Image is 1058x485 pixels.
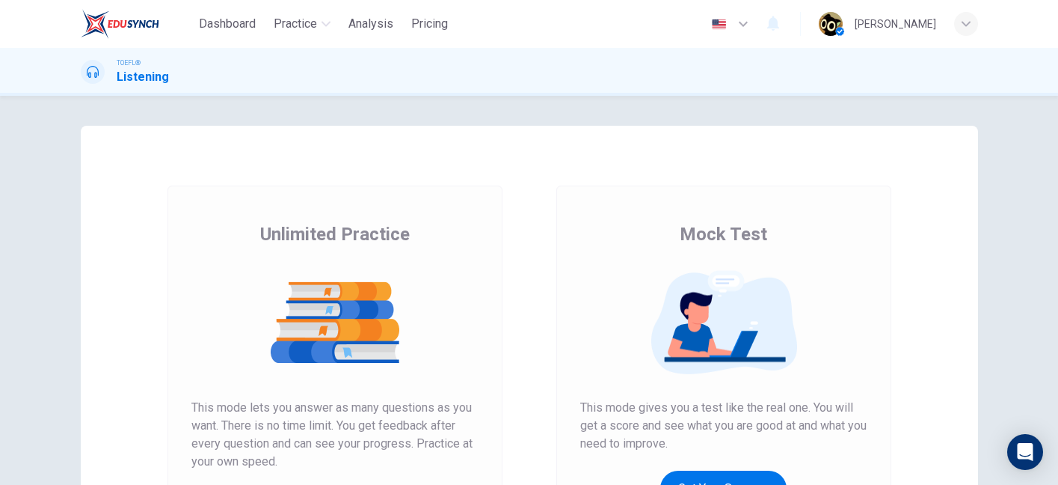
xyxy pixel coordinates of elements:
[268,10,336,37] button: Practice
[193,10,262,37] button: Dashboard
[1007,434,1043,470] div: Open Intercom Messenger
[81,9,194,39] a: EduSynch logo
[260,222,410,246] span: Unlimited Practice
[81,9,159,39] img: EduSynch logo
[411,15,448,33] span: Pricing
[117,68,169,86] h1: Listening
[710,19,728,30] img: en
[274,15,317,33] span: Practice
[405,10,454,37] button: Pricing
[199,15,256,33] span: Dashboard
[342,10,399,37] button: Analysis
[580,399,867,453] span: This mode gives you a test like the real one. You will get a score and see what you are good at a...
[855,15,936,33] div: [PERSON_NAME]
[348,15,393,33] span: Analysis
[680,222,767,246] span: Mock Test
[819,12,843,36] img: Profile picture
[117,58,141,68] span: TOEFL®
[191,399,479,471] span: This mode lets you answer as many questions as you want. There is no time limit. You get feedback...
